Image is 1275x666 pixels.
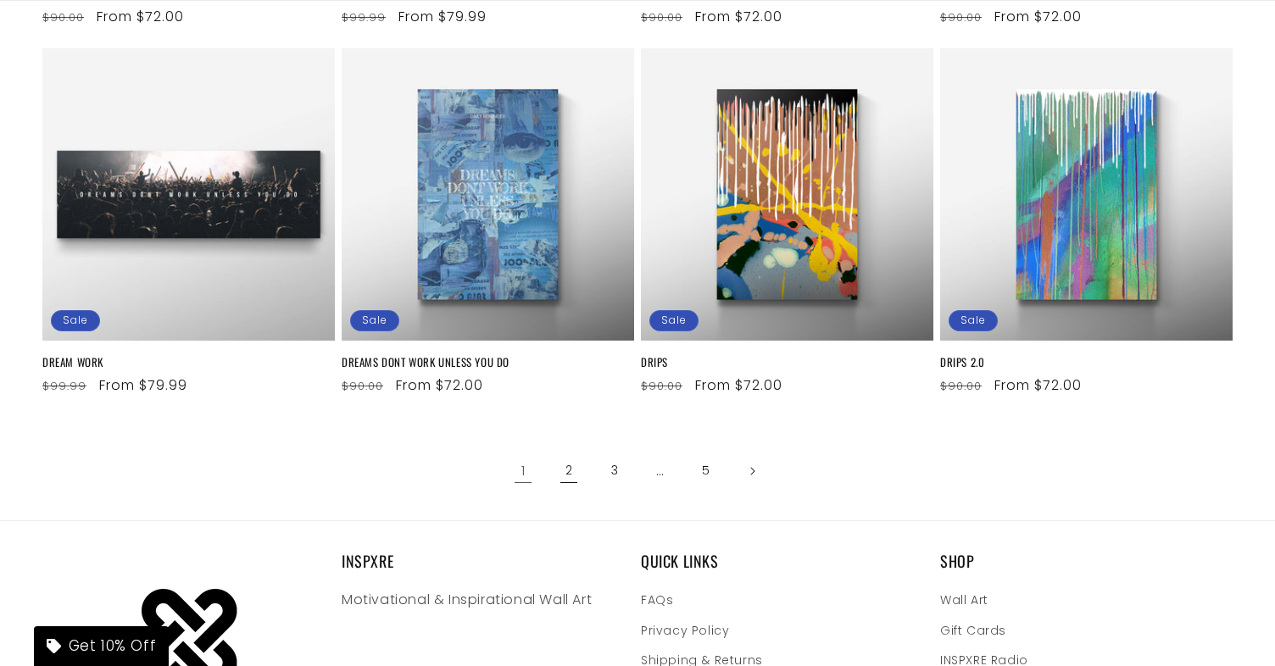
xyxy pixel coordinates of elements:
a: DREAMS DONT WORK UNLESS YOU DO [342,355,634,369]
p: Motivational & Inspirational Wall Art [342,588,634,613]
a: Wall Art [940,590,988,615]
a: DREAM WORK [42,355,335,369]
h2: SHOP [940,552,1233,571]
h2: INSPXRE [342,552,634,571]
a: Page 3 [596,452,633,490]
span: … [642,452,679,490]
a: Page 2 [550,452,587,490]
a: Privacy Policy [641,616,729,646]
a: Page 1 [504,452,542,490]
a: Page 5 [688,452,725,490]
a: Next page [733,452,771,490]
div: Get 10% Off [34,626,169,666]
nav: Pagination [42,452,1233,490]
a: Gift Cards [940,616,1006,646]
a: DRIPS [641,355,933,369]
h2: QUICK LINKS [641,552,933,571]
a: FAQs [641,590,673,615]
a: DRIPS 2.0 [940,355,1233,369]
